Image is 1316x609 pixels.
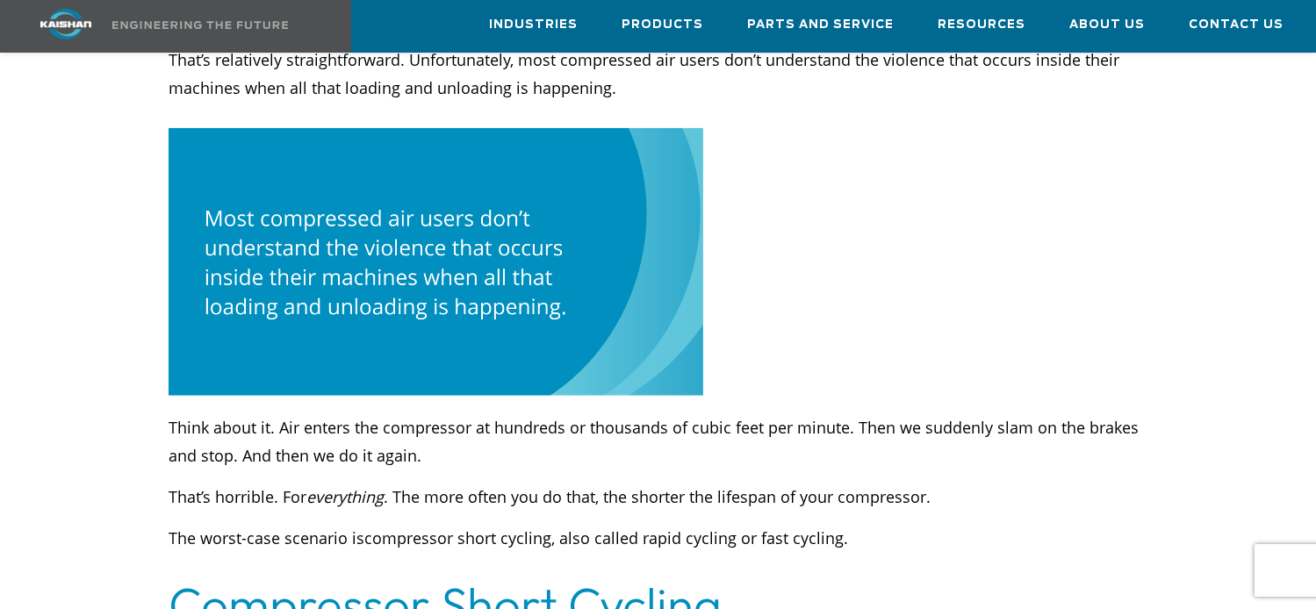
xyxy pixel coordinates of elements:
span: About Us [1069,15,1145,35]
a: Industries [489,1,578,48]
a: Parts and Service [747,1,894,48]
a: Contact Us [1189,1,1284,48]
p: Think about it. Air enters the compressor at hundreds or thousands of cubic feet per minute. Then... [169,413,1147,469]
a: About Us [1069,1,1145,48]
img: compressed air users [169,128,704,396]
span: Contact Us [1189,15,1284,35]
img: Engineering the future [112,21,288,29]
i: everything [306,486,384,507]
span: compressor short cycling [364,527,551,548]
span: Resources [938,15,1025,35]
span: Industries [489,15,578,35]
p: That’s relatively straightforward. Unfortunately, most compressed air users don’t understand the ... [169,46,1147,102]
span: Parts and Service [747,15,894,35]
a: Resources [938,1,1025,48]
a: Products [622,1,703,48]
p: The worst-case scenario is , also called rapid cycling or fast cycling. [169,524,1147,552]
p: That’s horrible. For . The more often you do that, the shorter the lifespan of your compressor. [169,483,1147,511]
span: Products [622,15,703,35]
